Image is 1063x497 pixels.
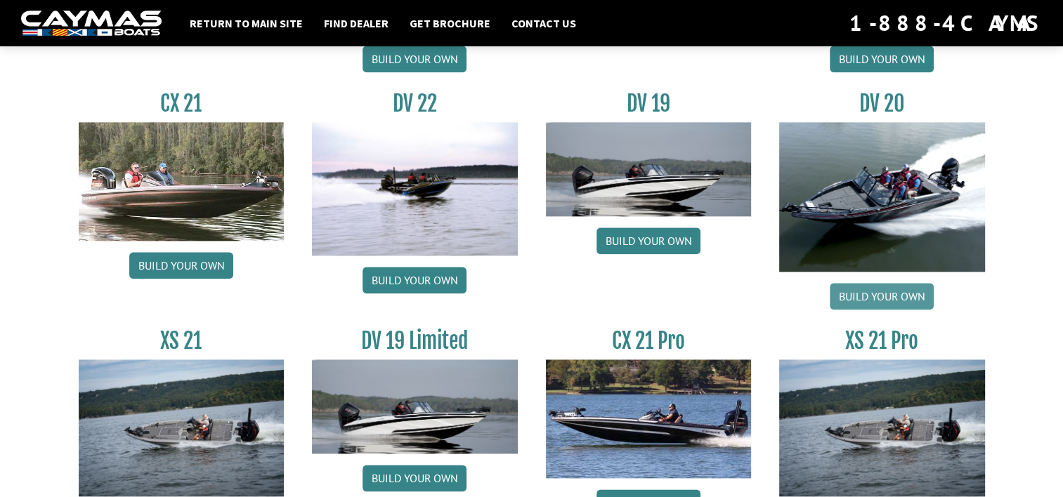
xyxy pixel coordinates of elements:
[79,122,285,240] img: CX21_thumb.jpg
[779,91,985,117] h3: DV 20
[312,359,518,453] img: dv-19-ban_from_website_for_caymas_connect.png
[546,122,752,216] img: dv-19-ban_from_website_for_caymas_connect.png
[363,46,467,72] a: Build your own
[183,14,310,32] a: Return to main site
[79,328,285,354] h3: XS 21
[312,328,518,354] h3: DV 19 Limited
[779,359,985,496] img: XS_21_thumbnail.jpg
[596,227,700,254] a: Build your own
[21,11,162,37] img: white-logo-c9c8dbefe5ff5ceceb0f0178aa75bf4bb51f6bca0971e226c86eb53dfe498488.png
[317,14,396,32] a: Find Dealer
[830,46,934,72] a: Build your own
[849,8,1042,39] div: 1-888-4CAYMAS
[363,267,467,293] a: Build your own
[779,328,985,354] h3: XS 21 Pro
[129,252,233,279] a: Build your own
[546,359,752,477] img: CX-21Pro_thumbnail.jpg
[79,359,285,496] img: XS_21_thumbnail.jpg
[779,122,985,272] img: DV_20_from_website_for_caymas_connect.png
[504,14,583,32] a: Contact Us
[79,91,285,117] h3: CX 21
[546,328,752,354] h3: CX 21 Pro
[312,91,518,117] h3: DV 22
[830,283,934,310] a: Build your own
[546,91,752,117] h3: DV 19
[403,14,497,32] a: Get Brochure
[312,122,518,256] img: DV22_original_motor_cropped_for_caymas_connect.jpg
[363,465,467,491] a: Build your own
